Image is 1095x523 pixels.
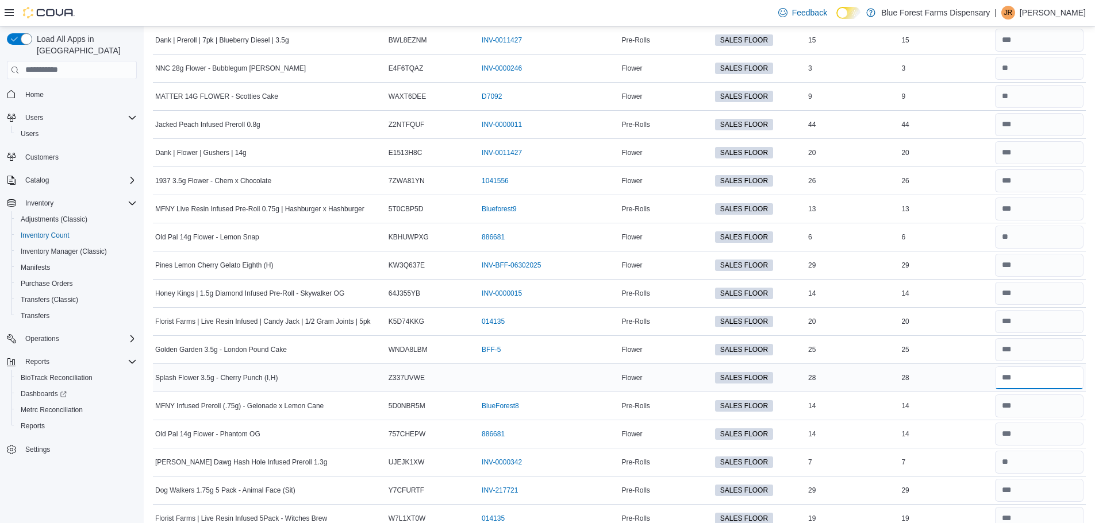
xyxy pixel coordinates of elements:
[2,149,141,165] button: Customers
[11,126,141,142] button: Users
[881,6,990,20] p: Blue Forest Farms Dispensary
[806,286,899,300] div: 14
[2,441,141,458] button: Settings
[11,418,141,434] button: Reports
[21,421,45,431] span: Reports
[21,295,78,304] span: Transfers (Classic)
[25,153,59,162] span: Customers
[16,228,137,242] span: Inventory Count
[806,427,899,441] div: 14
[806,202,899,216] div: 13
[482,64,522,73] a: INV-0000246
[899,90,992,103] div: 9
[389,345,428,354] span: WNDA8LBM
[2,354,141,370] button: Reports
[25,445,50,454] span: Settings
[21,150,137,164] span: Customers
[21,355,137,369] span: Reports
[32,33,137,56] span: Load All Apps in [GEOGRAPHIC_DATA]
[482,120,522,129] a: INV-0000011
[621,345,642,354] span: Flower
[720,148,768,158] span: SALES FLOOR
[389,486,424,495] span: Y7CFURTF
[715,147,773,158] span: SALES FLOOR
[21,332,64,346] button: Operations
[621,64,642,73] span: Flower
[899,427,992,441] div: 14
[25,176,49,185] span: Catalog
[389,204,424,214] span: 5T0CBP5D
[21,87,137,102] span: Home
[21,173,53,187] button: Catalog
[899,118,992,131] div: 44
[21,332,137,346] span: Operations
[23,7,75,18] img: Cova
[806,371,899,385] div: 28
[899,33,992,47] div: 15
[25,199,53,208] span: Inventory
[1001,6,1015,20] div: Jonathan Ritter
[720,260,768,270] span: SALES FLOOR
[21,405,83,414] span: Metrc Reconciliation
[16,309,137,323] span: Transfers
[715,316,773,327] span: SALES FLOOR
[155,36,289,45] span: Dank | Preroll | 7pk | Blueberry Diesel | 3.5g
[806,483,899,497] div: 29
[16,212,92,226] a: Adjustments (Classic)
[21,443,55,456] a: Settings
[899,230,992,244] div: 6
[720,63,768,73] span: SALES FLOOR
[155,317,371,326] span: Florist Farms | Live Resin Infused | Candy Jack | 1/2 Gram Joints | 5pk
[806,33,899,47] div: 15
[16,309,54,323] a: Transfers
[482,92,502,101] a: D7092
[155,176,271,185] span: 1937 3.5g Flower - Chem x Chocolate
[16,127,43,141] a: Users
[155,204,364,214] span: MFNY Live Resin Infused Pre-Roll 0.75g | Hashburger x Hashburger
[621,373,642,382] span: Flower
[21,150,63,164] a: Customers
[715,372,773,383] span: SALES FLOOR
[621,261,642,270] span: Flower
[2,86,141,103] button: Home
[2,110,141,126] button: Users
[621,514,650,523] span: Pre-Rolls
[1004,6,1013,20] span: JR
[2,331,141,347] button: Operations
[16,261,137,274] span: Manifests
[389,233,429,242] span: KBHUWPXG
[899,343,992,357] div: 25
[11,227,141,243] button: Inventory Count
[1020,6,1086,20] p: [PERSON_NAME]
[389,401,425,410] span: 5D0NBR5M
[16,277,78,290] a: Purchase Orders
[389,36,427,45] span: BWL8EZNM
[155,458,327,467] span: [PERSON_NAME] Dawg Hash Hole Infused Preroll 1.3g
[21,263,50,272] span: Manifests
[720,429,768,439] span: SALES FLOOR
[715,456,773,468] span: SALES FLOOR
[389,289,420,298] span: 64J355YB
[16,245,112,258] a: Inventory Manager (Classic)
[806,399,899,413] div: 14
[11,402,141,418] button: Metrc Reconciliation
[715,119,773,130] span: SALES FLOOR
[16,277,137,290] span: Purchase Orders
[715,63,773,74] span: SALES FLOOR
[720,119,768,130] span: SALES FLOOR
[482,261,541,270] a: INV-BFF-06302025
[16,371,97,385] a: BioTrack Reconciliation
[621,486,650,495] span: Pre-Rolls
[16,419,137,433] span: Reports
[482,514,505,523] a: 014135
[21,111,137,125] span: Users
[792,7,827,18] span: Feedback
[155,429,260,439] span: Old Pal 14g Flower - Phantom OG
[25,334,59,343] span: Operations
[720,373,768,383] span: SALES FLOOR
[806,174,899,188] div: 26
[155,401,324,410] span: MFNY Infused Preroll (.75g) - Gelonade x Lemon Cane
[715,428,773,440] span: SALES FLOOR
[21,231,70,240] span: Inventory Count
[715,175,773,187] span: SALES FLOOR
